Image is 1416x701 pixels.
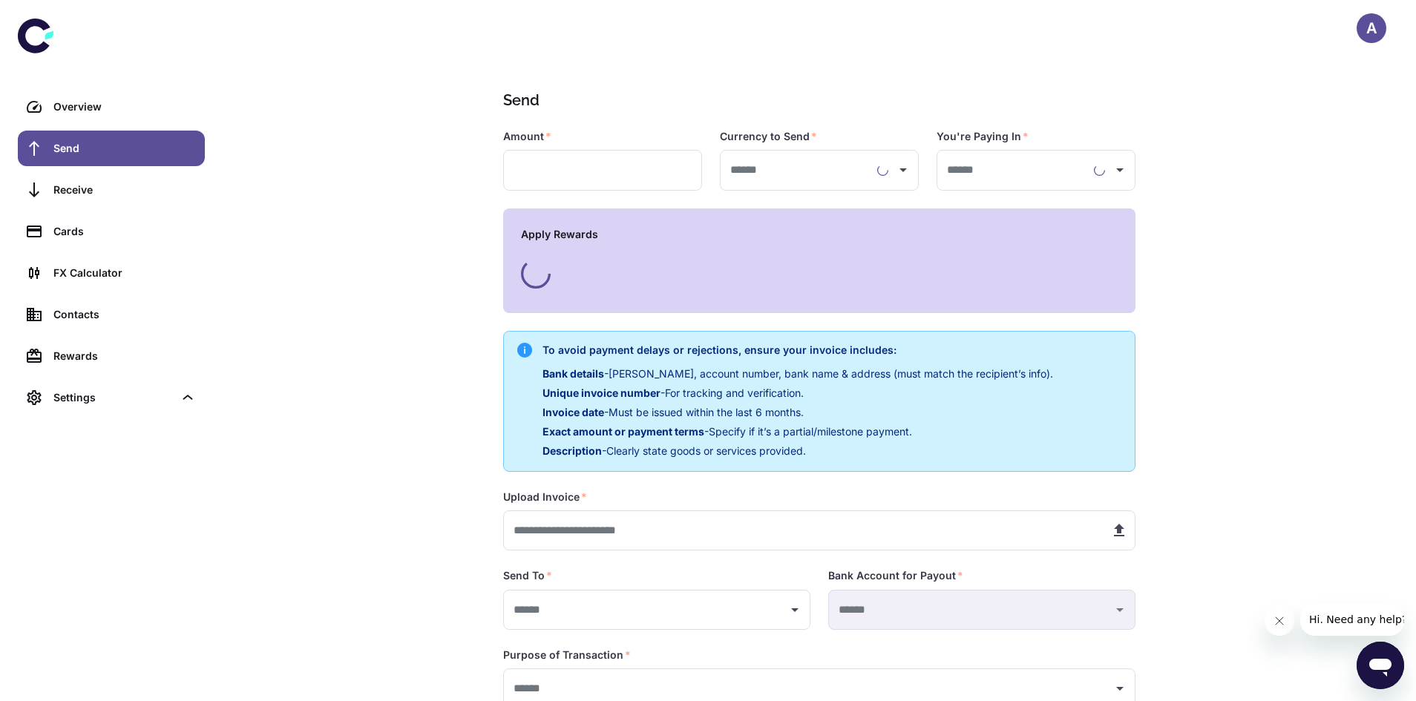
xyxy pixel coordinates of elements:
a: FX Calculator [18,255,205,291]
p: - [PERSON_NAME], account number, bank name & address (must match the recipient’s info). [543,366,1053,382]
a: Send [18,131,205,166]
span: Hi. Need any help? [9,10,107,22]
div: Cards [53,223,196,240]
label: Bank Account for Payout [828,568,963,583]
div: FX Calculator [53,265,196,281]
button: Open [784,599,805,620]
label: Amount [503,129,551,144]
button: Open [893,159,914,180]
iframe: Button to launch messaging window [1357,642,1404,689]
label: Purpose of Transaction [503,648,631,662]
h6: To avoid payment delays or rejections, ensure your invoice includes: [543,342,1053,358]
div: Overview [53,99,196,115]
div: Rewards [53,348,196,364]
span: Unique invoice number [543,386,661,399]
button: Open [1109,159,1130,180]
label: Upload Invoice [503,490,587,504]
p: - Clearly state goods or services provided. [543,443,1053,459]
label: Send To [503,568,552,583]
span: Description [543,444,602,457]
span: Bank details [543,367,604,380]
div: Settings [18,380,205,415]
h1: Send [503,89,1130,111]
div: Receive [53,182,196,198]
a: Receive [18,172,205,208]
a: Overview [18,89,205,125]
p: - For tracking and verification. [543,385,1053,401]
a: Contacts [18,297,205,332]
label: Currency to Send [720,129,817,144]
label: You're Paying In [937,129,1029,144]
div: Contacts [53,306,196,323]
p: - Specify if it’s a partial/milestone payment. [543,424,1053,440]
div: Send [53,140,196,157]
a: Cards [18,214,205,249]
span: Exact amount or payment terms [543,425,704,438]
p: - Must be issued within the last 6 months. [543,404,1053,421]
iframe: Close message [1265,606,1294,636]
iframe: Message from company [1300,603,1404,636]
button: Open [1109,678,1130,699]
div: Settings [53,389,174,406]
h6: Apply Rewards [521,226,1118,243]
span: Invoice date [543,406,604,418]
button: A [1357,13,1386,43]
a: Rewards [18,338,205,374]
